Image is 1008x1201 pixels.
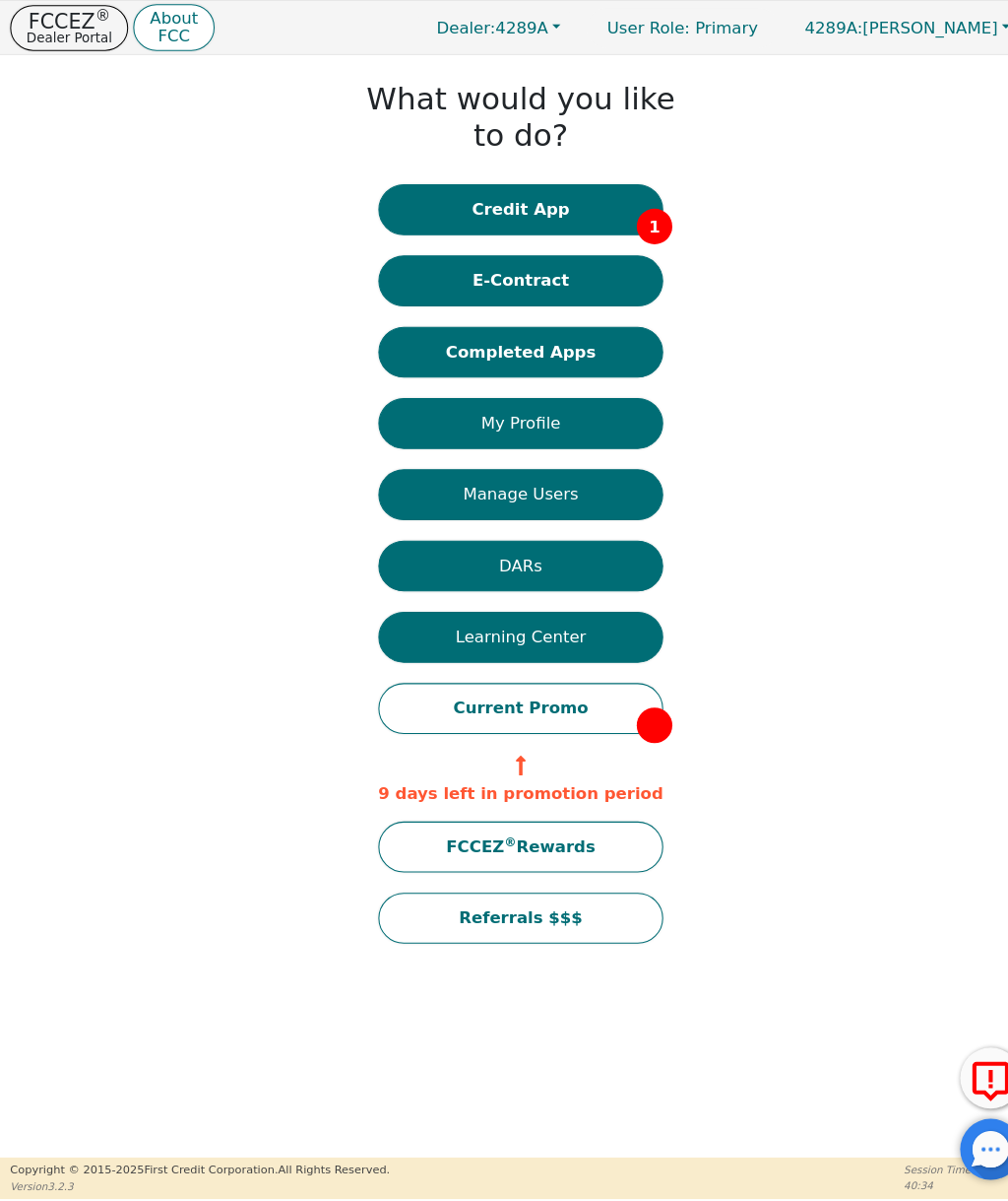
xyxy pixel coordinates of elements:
span: 4289A: [779,18,835,36]
button: Dealer:4289A [402,12,563,42]
span: 4289A [422,18,531,36]
button: Manage Users [366,454,642,503]
button: FCCEZ®Rewards [366,795,642,844]
button: FCCEZ®Dealer Portal [10,5,124,49]
button: Completed Apps [366,316,642,366]
button: E-Contract [366,247,642,297]
p: Session Time Remaining: [875,1125,998,1140]
a: User Role: Primary [568,8,753,46]
span: All Rights Reserved. [269,1126,377,1139]
p: Dealer Portal [26,31,108,43]
p: FCC [145,28,191,43]
span: User Role : [588,18,667,36]
p: Version 3.2.3 [10,1141,377,1156]
button: Current Promo [366,661,642,710]
button: AboutFCC [129,4,207,50]
p: Primary [568,8,753,46]
button: My Profile [366,385,642,434]
button: Credit App1 [366,178,642,228]
span: [PERSON_NAME] [779,18,966,36]
h1: What would you like to do? [345,78,664,149]
button: Learning Center [366,592,642,641]
span: 1 [616,202,651,236]
p: FCCEZ [26,11,108,31]
sup: ® [93,6,107,24]
p: 40:34 [875,1140,998,1155]
sup: ® [488,808,500,822]
button: Report Error to FCC [929,1014,988,1073]
button: 4289A:[PERSON_NAME] [758,12,998,42]
button: Referrals $$$ [366,864,642,913]
span: Dealer: [422,18,479,36]
button: DARs [366,523,642,572]
p: Copyright © 2015- 2025 First Credit Corporation. [10,1125,377,1142]
p: 9 days left in promotion period [366,757,642,780]
p: About [145,10,191,26]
